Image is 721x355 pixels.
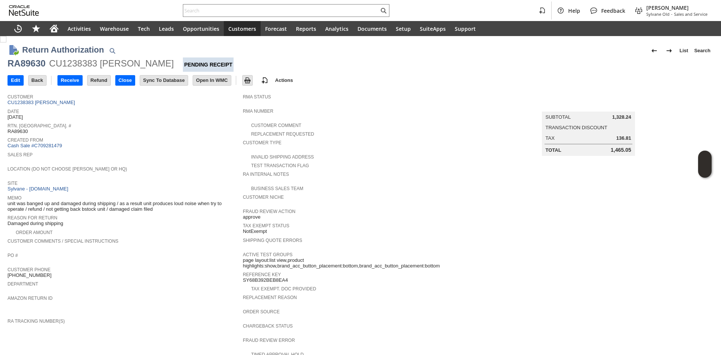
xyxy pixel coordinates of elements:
a: Department [8,281,38,287]
a: RMA Status [243,94,271,100]
span: Opportunities [183,25,219,32]
a: Transaction Discount [546,125,608,130]
span: Forecast [265,25,287,32]
a: Actions [272,77,296,83]
a: Fraud Review Error [243,338,295,343]
img: Quick Find [108,46,117,55]
input: Print [243,76,252,85]
span: Documents [357,25,387,32]
a: Business Sales Team [251,186,303,191]
span: Support [455,25,476,32]
a: Replacement Requested [251,131,314,137]
a: Leads [154,21,178,36]
a: Reports [291,21,321,36]
img: add-record.svg [260,76,269,85]
a: Customer [8,94,33,100]
div: CU1238383 [PERSON_NAME] [49,57,174,69]
input: Open In WMC [193,76,231,85]
a: Customer Niche [243,195,284,200]
a: Replacement reason [243,295,297,300]
a: SuiteApps [415,21,450,36]
a: Total [546,147,561,153]
a: Fraud Review Action [243,209,296,214]
span: approve [243,214,261,220]
span: Customers [228,25,256,32]
input: Receive [58,76,82,85]
a: Customer Comments / Special Instructions [8,239,118,244]
a: Rtn. [GEOGRAPHIC_DATA]. # [8,123,71,128]
span: 1,465.05 [611,147,631,153]
span: Feedback [601,7,625,14]
span: RA89630 [8,128,28,134]
span: Setup [396,25,411,32]
input: Sync To Database [140,76,188,85]
span: Tech [138,25,150,32]
a: Sylvane - [DOMAIN_NAME] [8,186,70,192]
a: Customers [224,21,261,36]
span: page layout:list view,product highlights:show,brand_acc_button_placement:bottom,brand_acc_button_... [243,257,475,269]
svg: Search [379,6,388,15]
a: Shipping Quote Errors [243,238,302,243]
span: Oracle Guided Learning Widget. To move around, please hold and drag [698,165,712,178]
input: Edit [8,76,23,85]
a: Active Test Groups [243,252,293,257]
svg: Home [50,24,59,33]
a: Chargeback Status [243,323,293,329]
a: Site [8,181,18,186]
a: Customer Type [243,140,282,145]
iframe: Click here to launch Oracle Guided Learning Help Panel [698,151,712,178]
a: Reason For Return [8,215,57,221]
a: List [677,45,691,57]
a: Location (Do Not Choose [PERSON_NAME] or HQ) [8,166,127,172]
a: Search [691,45,713,57]
span: unit was banged up and damaged during shipping / as a result unit produces loud noise when try to... [8,201,239,212]
a: Support [450,21,480,36]
svg: logo [9,5,39,16]
a: Created From [8,137,43,143]
span: Reports [296,25,316,32]
caption: Summary [542,100,635,112]
a: Memo [8,195,21,201]
a: Warehouse [95,21,133,36]
span: Activities [68,25,91,32]
span: 136.81 [616,135,631,141]
a: PO # [8,253,18,258]
svg: Shortcuts [32,24,41,33]
a: RA Internal Notes [243,172,289,177]
a: Order Amount [16,230,53,235]
a: Subtotal [546,114,571,120]
a: Tax Exempt. Doc Provided [251,286,316,292]
a: Analytics [321,21,353,36]
a: Activities [63,21,95,36]
img: Previous [650,46,659,55]
span: [PERSON_NAME] [646,4,707,11]
div: Shortcuts [27,21,45,36]
a: Forecast [261,21,291,36]
a: Order Source [243,309,280,314]
span: [DATE] [8,114,23,120]
a: Cash Sale #C709281479 [8,143,62,148]
div: RA89630 [8,57,45,69]
a: Invalid Shipping Address [251,154,314,160]
a: Amazon Return ID [8,296,53,301]
input: Close [116,76,135,85]
span: NotExempt [243,228,267,234]
a: Documents [353,21,391,36]
a: Home [45,21,63,36]
a: Tech [133,21,154,36]
h1: Return Authorization [22,44,104,56]
svg: Recent Records [14,24,23,33]
a: Date [8,109,19,114]
div: Pending Receipt [183,57,233,72]
input: Refund [87,76,110,85]
span: Warehouse [100,25,129,32]
span: SuiteApps [420,25,446,32]
span: - [671,11,673,17]
a: CU1238383 [PERSON_NAME] [8,100,77,105]
img: Next [665,46,674,55]
a: Setup [391,21,415,36]
span: Leads [159,25,174,32]
span: 1,328.24 [612,114,631,120]
span: [PHONE_NUMBER] [8,272,51,278]
a: Reference Key [243,272,281,277]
